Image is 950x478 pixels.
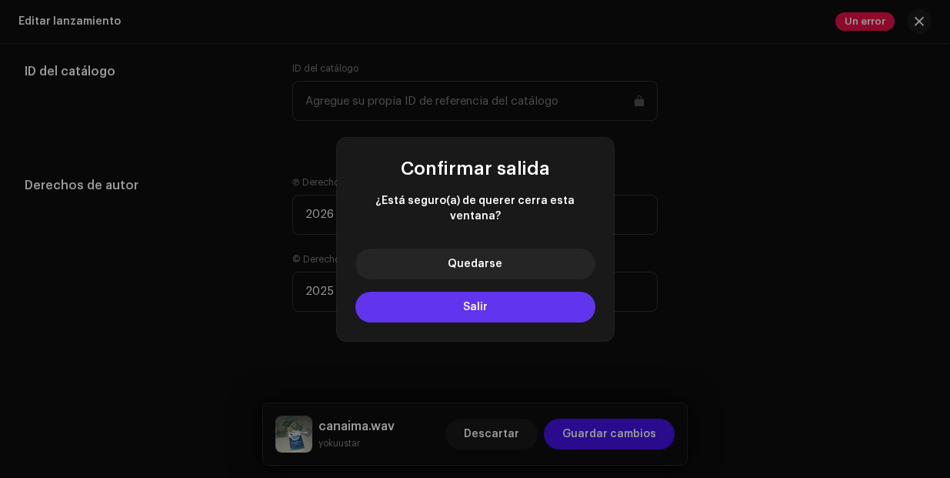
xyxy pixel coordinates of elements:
button: Quedarse [355,249,595,279]
span: Salir [463,302,488,313]
button: Salir [355,292,595,323]
span: Quedarse [448,259,502,269]
span: ¿Está seguro(a) de querer cerra esta ventana? [355,193,595,224]
span: Confirmar salida [401,159,550,178]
